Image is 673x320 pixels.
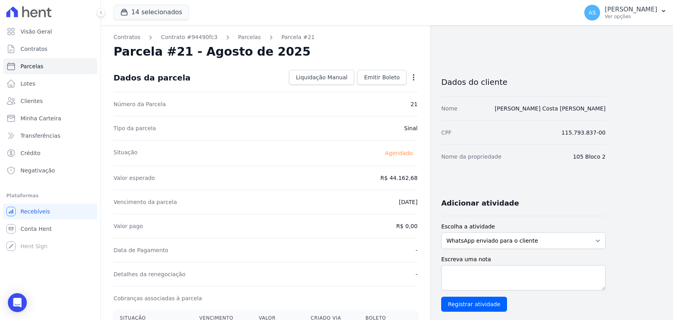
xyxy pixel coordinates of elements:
[114,198,177,206] dt: Vencimento da parcela
[441,223,606,231] label: Escolha a atividade
[589,10,596,15] span: AS
[21,62,43,70] span: Parcelas
[416,246,418,254] dd: -
[441,129,451,137] dt: CPF
[21,80,35,88] span: Lotes
[3,41,97,57] a: Contratos
[380,174,418,182] dd: R$ 44.162,68
[3,93,97,109] a: Clientes
[441,77,606,87] h3: Dados do cliente
[441,297,507,312] input: Registrar atividade
[296,73,347,81] span: Liquidação Manual
[578,2,673,24] button: AS [PERSON_NAME] Ver opções
[3,204,97,219] a: Recebíveis
[404,124,418,132] dd: Sinal
[3,76,97,92] a: Lotes
[3,163,97,178] a: Negativação
[561,129,606,137] dd: 115.793.837-00
[21,225,52,233] span: Conta Hent
[410,100,418,108] dd: 21
[114,174,155,182] dt: Valor esperado
[114,100,166,108] dt: Número da Parcela
[416,270,418,278] dd: -
[282,33,315,41] a: Parcela #21
[114,124,156,132] dt: Tipo da parcela
[8,293,27,312] div: Open Intercom Messenger
[114,222,143,230] dt: Valor pago
[114,73,190,82] div: Dados da parcela
[114,33,418,41] nav: Breadcrumb
[114,148,138,158] dt: Situação
[3,58,97,74] a: Parcelas
[114,45,311,59] h2: Parcela #21 - Agosto de 2025
[3,128,97,144] a: Transferências
[605,13,657,20] p: Ver opções
[495,105,606,112] a: [PERSON_NAME] Costa [PERSON_NAME]
[396,222,418,230] dd: R$ 0,00
[605,6,657,13] p: [PERSON_NAME]
[6,191,94,200] div: Plataformas
[441,255,606,264] label: Escreva uma nota
[380,148,418,158] span: Agendado
[114,294,202,302] dt: Cobranças associadas à parcela
[3,145,97,161] a: Crédito
[21,45,47,53] span: Contratos
[161,33,217,41] a: Contrato #94490fc3
[573,153,606,161] dd: 105 Bloco 2
[3,24,97,39] a: Visão Geral
[238,33,261,41] a: Parcelas
[21,167,55,174] span: Negativação
[441,105,457,112] dt: Nome
[21,208,50,215] span: Recebíveis
[114,33,140,41] a: Contratos
[21,114,61,122] span: Minha Carteira
[3,221,97,237] a: Conta Hent
[21,97,43,105] span: Clientes
[21,28,52,36] span: Visão Geral
[399,198,418,206] dd: [DATE]
[364,73,400,81] span: Emitir Boleto
[114,246,168,254] dt: Data de Pagamento
[3,110,97,126] a: Minha Carteira
[21,132,60,140] span: Transferências
[357,70,406,85] a: Emitir Boleto
[114,270,186,278] dt: Detalhes da renegociação
[441,198,519,208] h3: Adicionar atividade
[441,153,501,161] dt: Nome da propriedade
[21,149,41,157] span: Crédito
[114,5,189,20] button: 14 selecionados
[289,70,354,85] a: Liquidação Manual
